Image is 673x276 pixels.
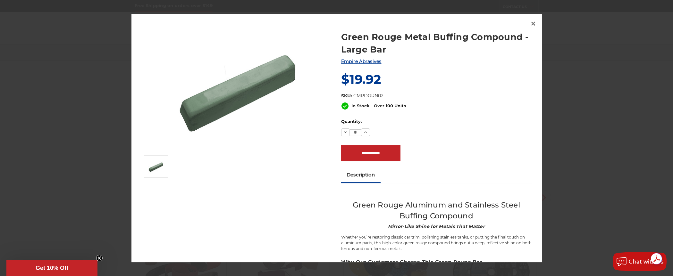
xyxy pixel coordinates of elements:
span: - Over [371,103,384,108]
a: Description [341,168,381,182]
span: Chat with us [629,259,663,265]
a: Green Rouge Metal Buffing Compound - Large Bar [341,31,532,56]
a: Empire Abrasives [341,59,382,65]
h3: Why Our Customers Choose This Green Rouge Bar [341,259,532,266]
span: 100 [386,103,393,108]
a: Close [528,19,538,29]
span: × [530,17,536,30]
h2: Green Rouge Aluminum and Stainless Steel Buffing Compound [341,199,532,222]
img: Green Rouge Aluminum Buffing Compound [148,159,164,175]
label: Quantity: [341,118,532,125]
div: Get 10% OffClose teaser [6,260,97,276]
span: Get 10% Off [36,265,68,271]
p: Whether you’re restoring classic car trim, polishing stainless tanks, or putting the final touch ... [341,235,532,252]
dt: SKU: [341,93,352,99]
img: Green Rouge Aluminum Buffing Compound [172,24,301,152]
button: Close teaser [96,255,103,261]
span: $19.92 [341,72,381,87]
span: In Stock [351,103,370,108]
span: Units [394,103,406,108]
dd: CMPDGRN02 [353,93,383,99]
h4: Mirror-Like Shine for Metals That Matter [341,223,532,230]
button: Chat with us [613,252,667,271]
